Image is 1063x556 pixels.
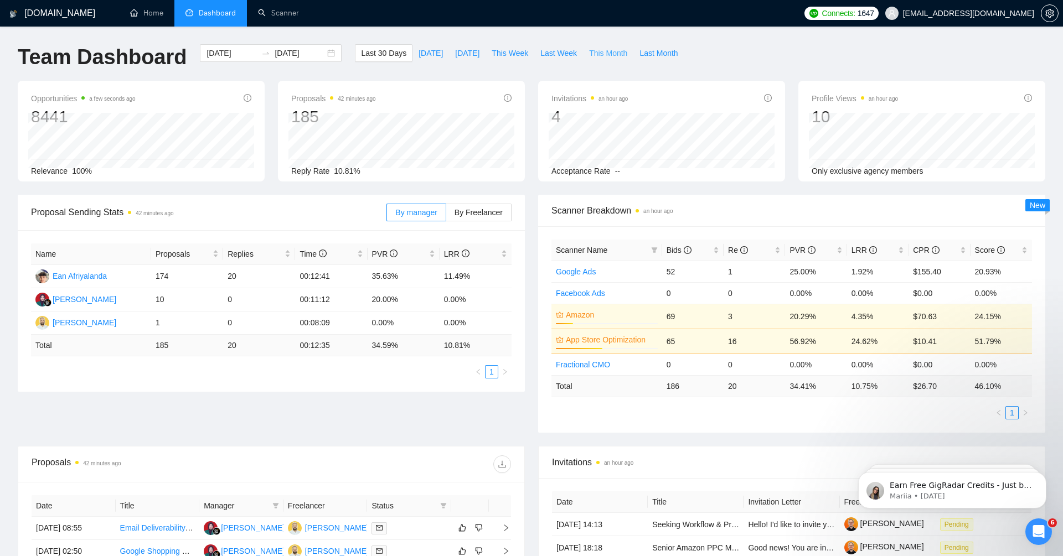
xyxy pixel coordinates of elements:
[440,335,512,356] td: 10.81 %
[566,334,656,346] a: App Store Optimization
[120,523,471,532] a: Email Deliverability Expert Needed to Fix Gmail Spam Issues (SPF/DKIM/DMARC + Sequence Setup)
[858,7,874,19] span: 1647
[1041,4,1059,22] button: setting
[840,491,936,513] th: Freelancer
[53,293,116,305] div: [PERSON_NAME]
[992,406,1005,419] button: left
[764,94,772,102] span: info-circle
[662,354,724,375] td: 0
[368,311,440,335] td: 0.00%
[291,92,376,105] span: Proposals
[812,92,898,105] span: Profile Views
[295,311,367,335] td: 00:08:09
[997,246,1005,254] span: info-circle
[785,304,847,329] td: 20.29%
[847,375,909,397] td: 10.75 %
[223,265,295,288] td: 20
[498,365,512,378] li: Next Page
[32,517,116,540] td: [DATE] 08:55
[971,375,1032,397] td: 46.10 %
[556,311,564,319] span: crown
[368,288,440,311] td: 20.00%
[31,243,151,265] th: Name
[504,94,512,102] span: info-circle
[456,521,469,534] button: like
[551,204,1032,217] span: Scanner Breakdown
[83,460,121,466] time: 42 minutes ago
[185,9,193,17] span: dashboard
[228,248,282,260] span: Replies
[556,360,610,369] a: Fractional CMO
[1041,9,1059,18] a: setting
[744,491,839,513] th: Invitation Letter
[204,523,285,532] a: NF[PERSON_NAME]
[395,208,437,217] span: By manager
[1025,518,1052,545] iframe: Intercom live chat
[390,250,398,257] span: info-circle
[662,282,724,304] td: 0
[288,521,302,535] img: D
[971,329,1032,354] td: 51.79%
[361,47,406,59] span: Last 30 Days
[812,106,898,127] div: 10
[852,246,877,254] span: LRR
[305,522,369,534] div: [PERSON_NAME]
[368,335,440,356] td: 34.59 %
[89,96,135,102] time: a few seconds ago
[812,167,923,175] span: Only exclusive agency members
[261,49,270,58] span: to
[475,547,483,555] span: dislike
[288,523,369,532] a: D[PERSON_NAME]
[486,44,534,62] button: This Week
[652,543,788,552] a: Senior Amazon PPC Manager/Operator
[808,246,816,254] span: info-circle
[995,409,1002,416] span: left
[31,335,151,356] td: Total
[295,265,367,288] td: 00:12:41
[371,500,436,512] span: Status
[472,365,485,378] button: left
[462,250,469,257] span: info-circle
[909,375,970,397] td: $ 26.70
[740,246,748,254] span: info-circle
[724,329,785,354] td: 16
[151,243,223,265] th: Proposals
[566,309,656,321] a: Amazon
[913,246,939,254] span: CPR
[724,354,785,375] td: 0
[1006,407,1018,419] a: 1
[288,546,369,555] a: D[PERSON_NAME]
[376,548,383,554] span: mail
[1019,406,1032,419] button: right
[438,497,449,514] span: filter
[419,47,443,59] span: [DATE]
[847,304,909,329] td: 4.35%
[31,92,136,105] span: Opportunities
[534,44,583,62] button: Last Week
[785,354,847,375] td: 0.00%
[633,44,684,62] button: Last Month
[31,167,68,175] span: Relevance
[847,354,909,375] td: 0.00%
[295,288,367,311] td: 00:11:12
[493,524,510,532] span: right
[785,282,847,304] td: 0.00%
[844,542,924,551] a: [PERSON_NAME]
[199,495,283,517] th: Manager
[493,455,511,473] button: download
[35,318,116,326] a: D[PERSON_NAME]
[486,366,498,378] a: 1
[440,288,512,311] td: 0.00%
[940,542,973,554] span: Pending
[156,248,210,260] span: Proposals
[440,311,512,335] td: 0.00%
[498,365,512,378] button: right
[334,167,360,175] span: 10.81%
[940,543,978,552] a: Pending
[971,261,1032,282] td: 20.93%
[116,495,200,517] th: Title
[1022,409,1029,416] span: right
[412,44,449,62] button: [DATE]
[842,449,1063,526] iframe: Intercom notifications message
[648,513,744,536] td: Seeking Workflow & Process Automation Professionals – Paid Survey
